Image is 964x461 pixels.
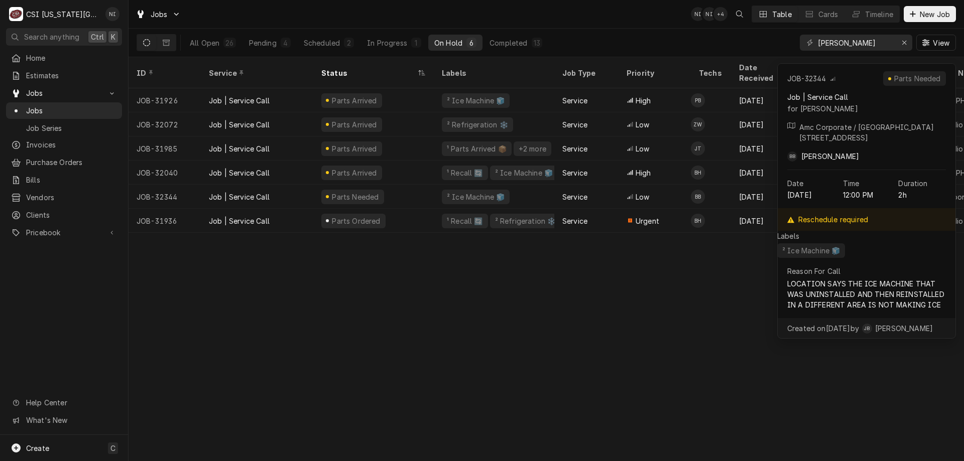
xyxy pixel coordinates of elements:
[6,154,122,171] a: Purchase Orders
[6,189,122,206] a: Vendors
[691,166,705,180] div: BH
[636,216,659,226] span: Urgent
[731,209,803,233] div: [DATE]
[691,141,705,156] div: Jimmy Terrell's Avatar
[636,168,651,178] span: High
[562,168,587,178] div: Service
[105,7,119,21] div: Nate Ingram's Avatar
[699,68,723,78] div: Techs
[702,7,716,21] div: NI
[781,245,841,256] div: ² Ice Machine 🧊
[331,216,382,226] div: Parts Ordered
[636,143,649,154] span: Low
[691,190,705,204] div: Brian Breazier's Avatar
[6,172,122,188] a: Bills
[26,123,117,133] span: Job Series
[24,32,79,42] span: Search anything
[691,7,705,21] div: Nate Ingram's Avatar
[6,28,122,46] button: Search anythingCtrlK
[731,136,803,161] div: [DATE]
[787,178,804,189] p: Date
[702,7,716,21] div: Nate Ingram's Avatar
[862,324,872,334] div: Joshua Bennett's Avatar
[534,38,540,48] div: 13
[732,6,748,22] button: Open search
[562,119,587,130] div: Service
[862,324,872,334] div: JB
[713,7,728,21] div: + 4
[442,68,546,78] div: Labels
[26,227,102,238] span: Pricebook
[731,161,803,185] div: [DATE]
[896,35,912,51] button: Erase input
[105,7,119,21] div: NI
[777,231,799,241] p: Labels
[691,93,705,107] div: Phil Bustamante's Avatar
[798,214,868,225] span: Reschedule required
[26,70,117,81] span: Estimates
[691,166,705,180] div: Brian Hawkins's Avatar
[916,35,956,51] button: View
[225,38,233,48] div: 26
[731,88,803,112] div: [DATE]
[209,119,270,130] div: Job | Service Call
[691,93,705,107] div: PB
[562,95,587,106] div: Service
[691,7,705,21] div: NI
[787,73,826,84] div: JOB-32344
[787,278,946,310] p: LOCATION SAYS THE ICE MACHINE THAT WAS UNINSTALLED AND THEN REINSTALLED IN A DIFFERENT AREA IS NO...
[6,50,122,66] a: Home
[331,119,378,130] div: Parts Arrived
[468,38,474,48] div: 6
[731,112,803,136] div: [DATE]
[249,38,277,48] div: Pending
[818,9,838,20] div: Cards
[331,192,380,202] div: Parts Needed
[304,38,340,48] div: Scheduled
[26,157,117,168] span: Purchase Orders
[129,88,201,112] div: JOB-31926
[111,32,115,42] span: K
[209,192,270,202] div: Job | Service Call
[6,224,122,241] a: Go to Pricebook
[26,415,116,425] span: What's New
[446,216,484,226] div: ¹ Recall 🔄
[26,444,49,452] span: Create
[691,141,705,156] div: JT
[446,192,506,202] div: ² Ice Machine 🧊
[331,143,378,154] div: Parts Arrived
[562,143,587,154] div: Service
[898,190,906,200] p: 2h
[931,38,951,48] span: View
[875,323,933,334] span: [PERSON_NAME]
[627,68,681,78] div: Priority
[26,397,116,408] span: Help Center
[209,168,270,178] div: Job | Service Call
[893,73,942,84] div: Parts Needed
[129,136,201,161] div: JOB-31985
[331,95,378,106] div: Parts Arrived
[843,190,873,200] p: 12:00 PM
[26,210,117,220] span: Clients
[918,9,952,20] span: New Job
[6,120,122,136] a: Job Series
[562,68,611,78] div: Job Type
[434,38,462,48] div: On Hold
[209,68,303,78] div: Service
[787,151,797,162] div: Brian Breazier's Avatar
[801,152,859,161] span: [PERSON_NAME]
[787,151,797,162] div: BB
[132,6,185,23] a: Go to Jobs
[446,168,484,178] div: ¹ Recall 🔄
[490,38,527,48] div: Completed
[562,192,587,202] div: Service
[787,190,812,200] p: [DATE]
[283,38,289,48] div: 4
[26,139,117,150] span: Invoices
[26,88,102,98] span: Jobs
[6,136,122,153] a: Invoices
[129,161,201,185] div: JOB-32040
[209,216,270,226] div: Job | Service Call
[91,32,104,42] span: Ctrl
[787,323,859,334] span: Created on [DATE] by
